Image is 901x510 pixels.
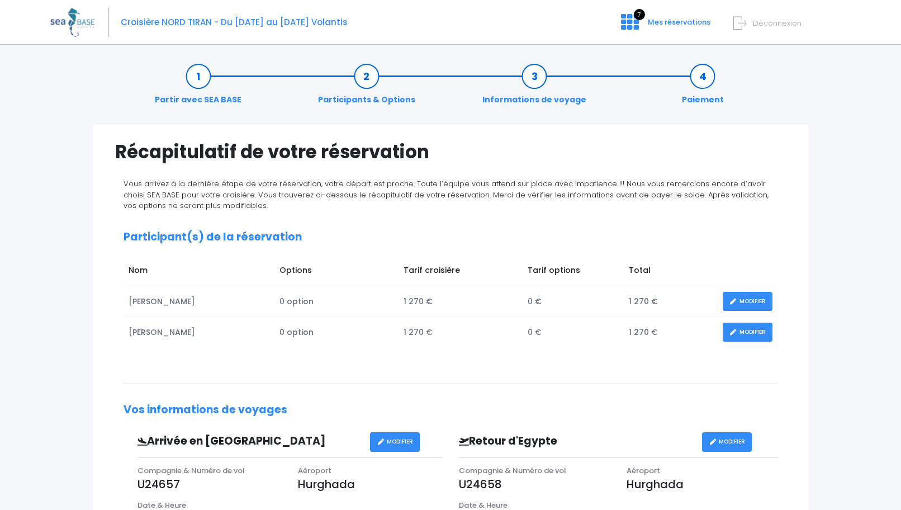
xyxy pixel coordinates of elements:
span: Aéroport [627,465,660,476]
td: 1 270 € [623,286,717,317]
span: Croisière NORD TIRAN - Du [DATE] au [DATE] Volantis [121,16,348,28]
td: Total [623,259,717,286]
p: U24658 [459,476,610,493]
a: 7 Mes réservations [612,21,717,31]
h2: Participant(s) de la réservation [124,231,778,244]
span: 7 [634,9,645,20]
a: Partir avec SEA BASE [149,70,247,106]
td: [PERSON_NAME] [124,317,274,348]
span: Compagnie & Numéro de vol [137,465,245,476]
p: Hurghada [298,476,442,493]
a: MODIFIER [370,432,420,452]
h3: Arrivée en [GEOGRAPHIC_DATA] [129,435,371,448]
h2: Vos informations de voyages [124,404,778,417]
span: Aéroport [298,465,331,476]
td: 1 270 € [623,317,717,348]
a: Informations de voyage [477,70,592,106]
a: Paiement [676,70,729,106]
h3: Retour d'Egypte [450,435,702,448]
span: Déconnexion [753,18,802,29]
td: Options [274,259,398,286]
span: Mes réservations [648,17,710,27]
p: Hurghada [627,476,777,493]
h1: Récapitulatif de votre réservation [115,141,786,163]
td: [PERSON_NAME] [124,286,274,317]
span: Compagnie & Numéro de vol [459,465,566,476]
td: Tarif options [522,259,623,286]
td: 1 270 € [398,317,522,348]
td: 1 270 € [398,286,522,317]
td: Nom [124,259,274,286]
a: MODIFIER [723,323,772,342]
td: 0 € [522,317,623,348]
a: Participants & Options [312,70,421,106]
span: 0 option [279,296,314,307]
span: 0 option [279,327,314,338]
a: MODIFIER [723,292,772,311]
td: Tarif croisière [398,259,522,286]
a: MODIFIER [702,432,752,452]
p: U24657 [137,476,282,493]
td: 0 € [522,286,623,317]
span: Vous arrivez à la dernière étape de votre réservation, votre départ est proche. Toute l’équipe vo... [124,178,769,211]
